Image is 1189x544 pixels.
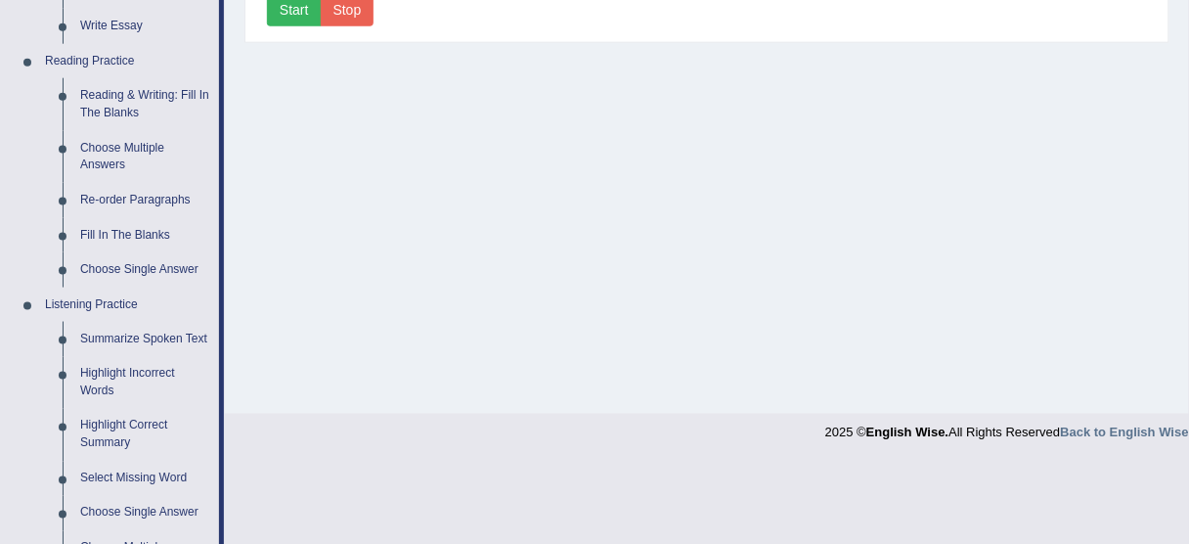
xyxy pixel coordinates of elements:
a: Listening Practice [36,288,219,323]
a: Re-order Paragraphs [71,183,219,218]
a: Choose Single Answer [71,496,219,531]
a: Highlight Correct Summary [71,409,219,461]
strong: English Wise. [866,426,948,440]
a: Reading & Writing: Fill In The Blanks [71,78,219,130]
a: Summarize Spoken Text [71,322,219,357]
a: Back to English Wise [1061,426,1189,440]
a: Select Missing Word [71,462,219,497]
a: Highlight Incorrect Words [71,357,219,409]
a: Write Essay [71,9,219,44]
div: 2025 © All Rights Reserved [825,414,1189,442]
a: Choose Multiple Answers [71,131,219,183]
a: Fill In The Blanks [71,218,219,253]
a: Reading Practice [36,44,219,79]
a: Choose Single Answer [71,252,219,288]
